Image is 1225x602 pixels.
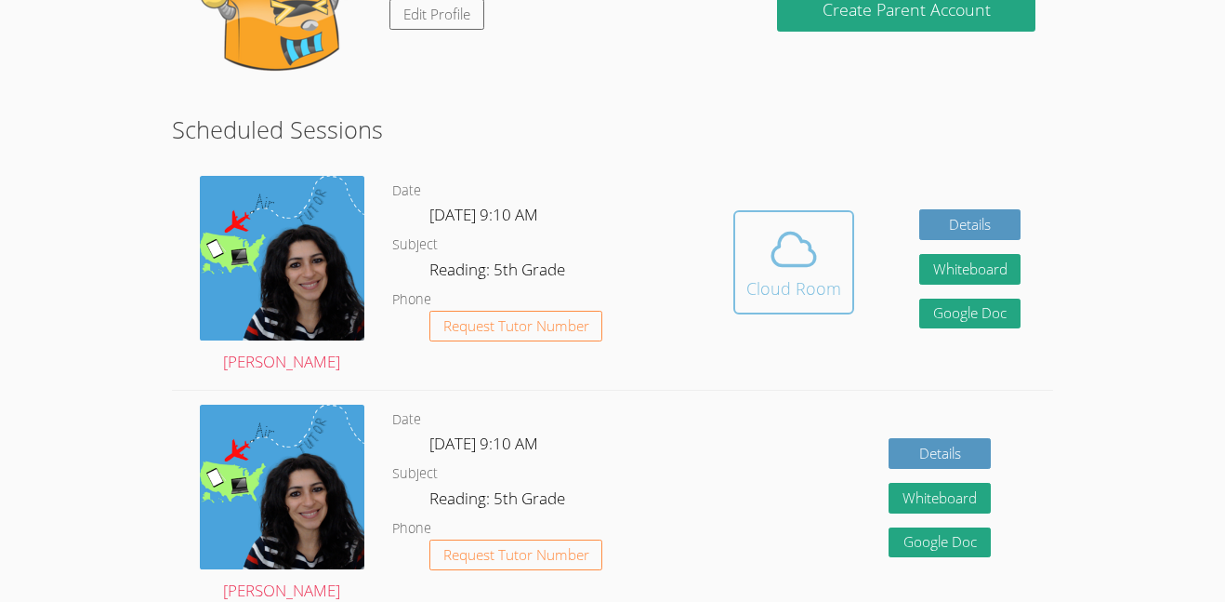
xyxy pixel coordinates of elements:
[392,517,431,541] dt: Phone
[200,176,364,376] a: [PERSON_NAME]
[429,433,538,454] span: [DATE] 9:10 AM
[919,254,1021,285] button: Whiteboard
[443,548,589,562] span: Request Tutor Number
[429,257,569,288] dd: Reading: 5th Grade
[889,483,991,514] button: Whiteboard
[443,319,589,333] span: Request Tutor Number
[746,275,841,301] div: Cloud Room
[200,405,364,569] img: air%20tutor%20avatar.png
[392,408,421,432] dt: Date
[200,176,364,341] img: air%20tutor%20avatar.png
[429,204,538,225] span: [DATE] 9:10 AM
[889,528,991,558] a: Google Doc
[392,462,438,486] dt: Subject
[733,210,854,314] button: Cloud Room
[429,311,603,341] button: Request Tutor Number
[429,486,569,517] dd: Reading: 5th Grade
[172,112,1054,147] h2: Scheduled Sessions
[429,540,603,570] button: Request Tutor Number
[919,209,1021,240] a: Details
[392,180,421,203] dt: Date
[919,299,1021,329] a: Google Doc
[889,438,991,469] a: Details
[392,234,438,257] dt: Subject
[392,288,431,312] dt: Phone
